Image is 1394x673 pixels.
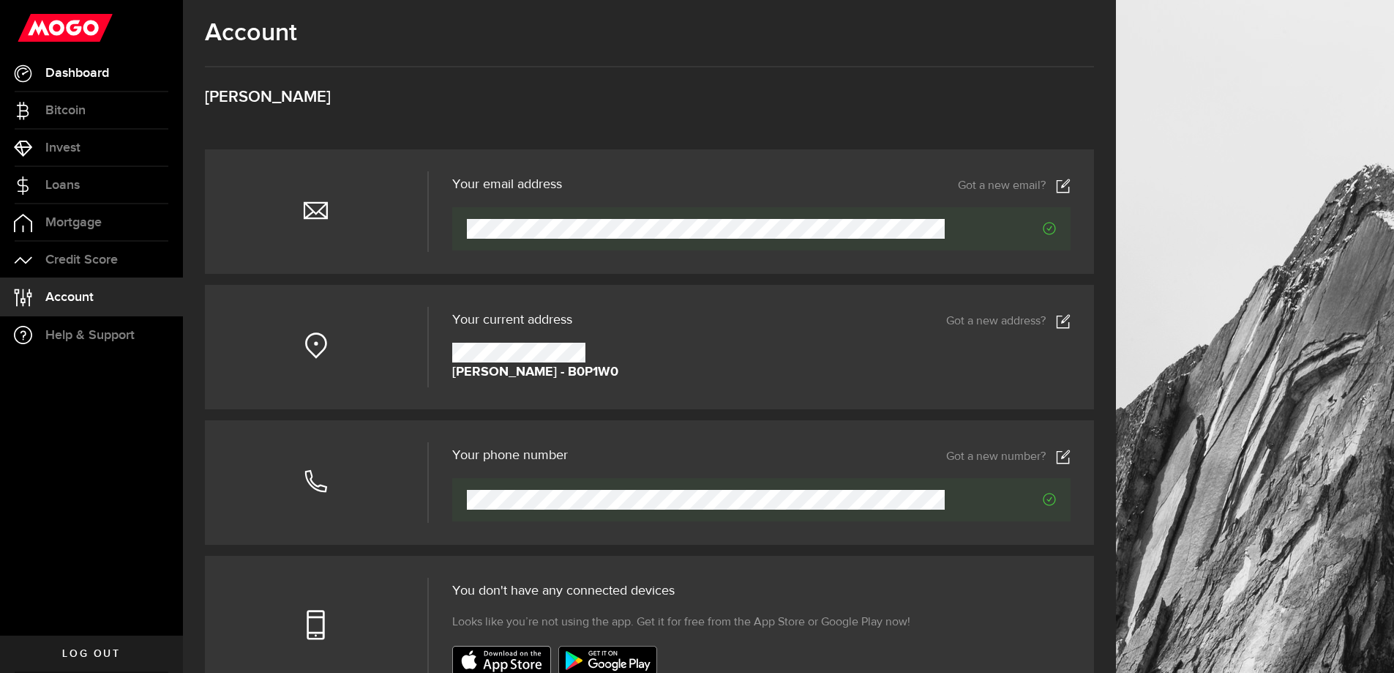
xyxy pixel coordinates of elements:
span: Verified [945,222,1056,235]
strong: [PERSON_NAME] - B0P1W0 [452,362,618,382]
button: Open LiveChat chat widget [12,6,56,50]
h3: Your email address [452,178,562,191]
span: Invest [45,141,80,155]
span: Log out [62,649,120,659]
span: Dashboard [45,67,109,80]
h1: Account [205,18,1094,48]
h3: [PERSON_NAME] [205,89,1094,105]
h3: Your phone number [452,449,568,462]
span: Mortgage [45,216,102,229]
span: You don't have any connected devices [452,584,675,598]
span: Verified [945,493,1056,506]
a: Got a new number? [946,450,1071,464]
span: Credit Score [45,253,118,267]
span: Account [45,291,94,304]
span: Bitcoin [45,104,86,117]
span: Looks like you’re not using the app. Get it for free from the App Store or Google Play now! [452,614,910,631]
a: Got a new address? [946,314,1071,329]
span: Help & Support [45,329,135,342]
span: Loans [45,179,80,192]
a: Got a new email? [958,179,1071,193]
span: Your current address [452,313,572,327]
